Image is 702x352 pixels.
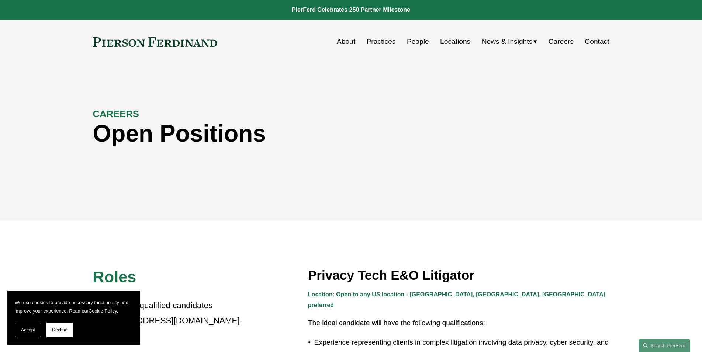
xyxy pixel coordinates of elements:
a: Practices [367,35,396,49]
span: Accept [21,327,35,332]
section: Cookie banner [7,291,140,345]
span: Roles [93,268,136,286]
h3: Privacy Tech E&O Litigator [308,267,609,283]
h1: Open Positions [93,120,480,147]
span: Decline [52,327,68,332]
span: News & Insights [482,35,533,48]
p: Please refer qualified candidates to . [93,298,243,328]
a: Contact [585,35,609,49]
button: Accept [15,323,41,337]
strong: Location: Open to any US location - [GEOGRAPHIC_DATA], [GEOGRAPHIC_DATA], [GEOGRAPHIC_DATA] prefe... [308,291,607,308]
a: [EMAIL_ADDRESS][DOMAIN_NAME] [100,316,239,325]
p: We use cookies to provide necessary functionality and improve your experience. Read our . [15,298,133,315]
a: People [407,35,429,49]
a: Careers [549,35,574,49]
strong: CAREERS [93,109,139,119]
a: folder dropdown [482,35,537,49]
a: Cookie Policy [89,308,117,314]
a: Search this site [639,339,690,352]
button: Decline [46,323,73,337]
a: Locations [440,35,470,49]
a: About [337,35,355,49]
p: The ideal candidate will have the following qualifications: [308,317,609,330]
